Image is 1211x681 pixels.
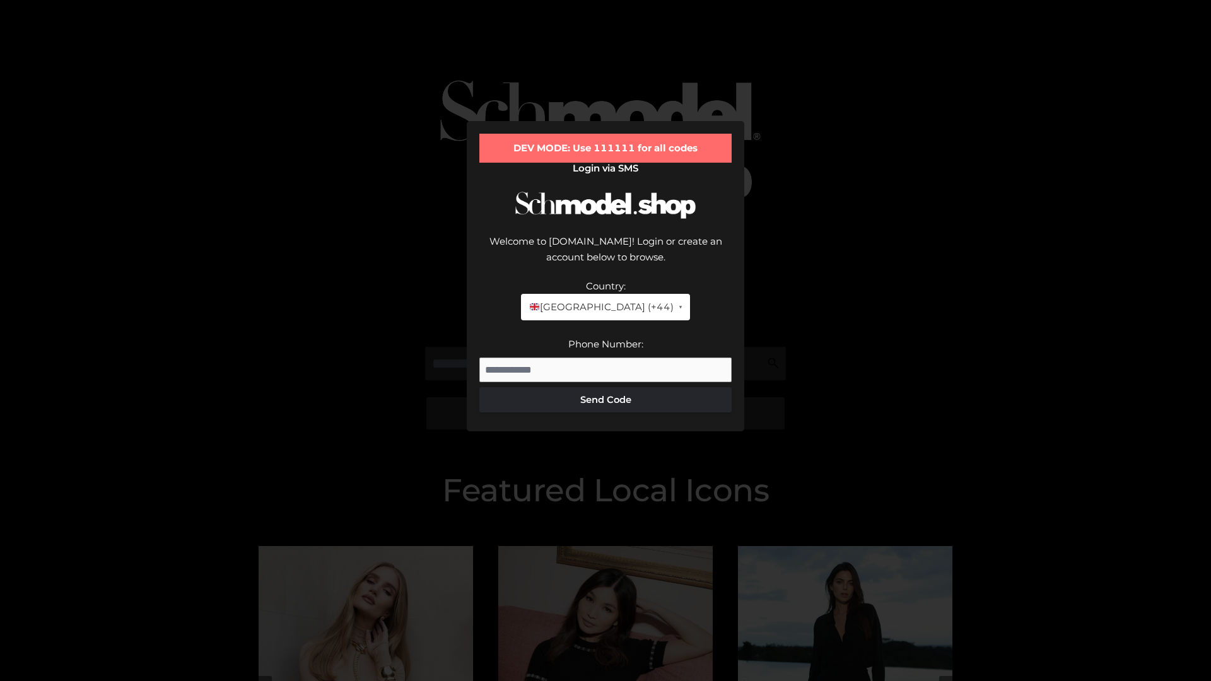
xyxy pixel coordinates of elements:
img: 🇬🇧 [530,302,539,311]
span: [GEOGRAPHIC_DATA] (+44) [529,299,673,315]
div: DEV MODE: Use 111111 for all codes [479,134,732,163]
img: Schmodel Logo [511,180,700,230]
h2: Login via SMS [479,163,732,174]
button: Send Code [479,387,732,412]
label: Phone Number: [568,338,643,350]
div: Welcome to [DOMAIN_NAME]! Login or create an account below to browse. [479,233,732,278]
label: Country: [586,280,626,292]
